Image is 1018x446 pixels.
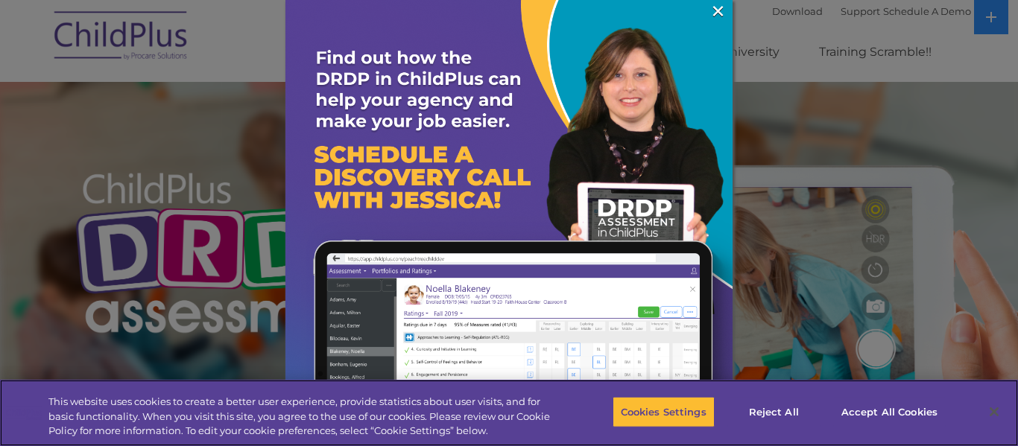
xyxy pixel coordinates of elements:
button: Cookies Settings [613,396,715,427]
button: Accept All Cookies [833,396,946,427]
a: × [709,4,727,19]
div: This website uses cookies to create a better user experience, provide statistics about user visit... [48,395,560,439]
button: Close [978,395,1011,428]
button: Reject All [727,396,821,427]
